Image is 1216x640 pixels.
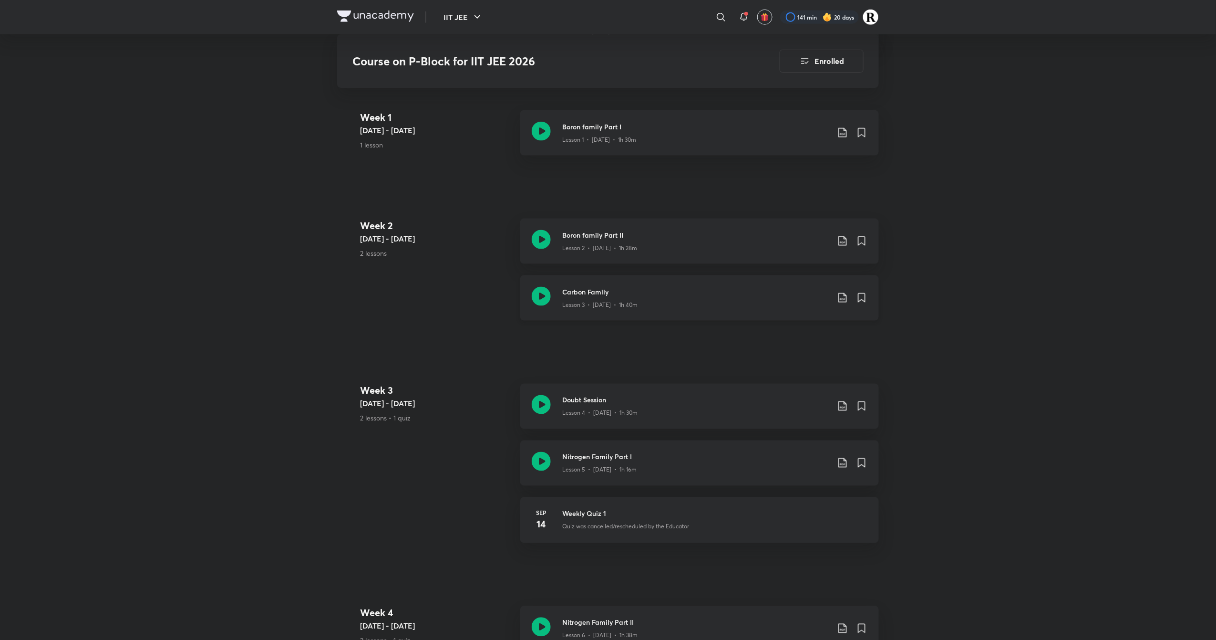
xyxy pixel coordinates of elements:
[438,8,489,27] button: IIT JEE
[562,466,637,474] p: Lesson 5 • [DATE] • 1h 16m
[360,233,513,244] h5: [DATE] - [DATE]
[562,523,689,531] p: Quiz was cancelled/rescheduled by the Educator
[863,9,879,25] img: Rakhi Sharma
[360,248,513,258] p: 2 lessons
[360,606,513,620] h4: Week 4
[360,140,513,150] p: 1 lesson
[562,244,637,252] p: Lesson 2 • [DATE] • 1h 28m
[360,398,513,409] h5: [DATE] - [DATE]
[562,136,636,144] p: Lesson 1 • [DATE] • 1h 30m
[520,497,879,555] a: Sep14Weekly Quiz 1Quiz was cancelled/rescheduled by the Educator
[562,409,638,418] p: Lesson 4 • [DATE] • 1h 30m
[562,287,829,297] h3: Carbon Family
[562,631,638,640] p: Lesson 6 • [DATE] • 1h 38m
[520,441,879,497] a: Nitrogen Family Part ILesson 5 • [DATE] • 1h 16m
[520,384,879,441] a: Doubt SessionLesson 4 • [DATE] • 1h 30m
[562,618,829,628] h3: Nitrogen Family Part II
[360,413,513,423] p: 2 lessons • 1 quiz
[360,620,513,632] h5: [DATE] - [DATE]
[360,384,513,398] h4: Week 3
[761,13,769,21] img: avatar
[520,275,879,332] a: Carbon FamilyLesson 3 • [DATE] • 1h 40m
[360,219,513,233] h4: Week 2
[337,10,414,22] img: Company Logo
[562,395,829,405] h3: Doubt Session
[780,50,864,73] button: Enrolled
[520,219,879,275] a: Boron family Part IILesson 2 • [DATE] • 1h 28m
[360,125,513,136] h5: [DATE] - [DATE]
[337,10,414,24] a: Company Logo
[562,122,829,132] h3: Boron family Part I
[757,10,773,25] button: avatar
[352,54,726,68] h3: Course on P-Block for IIT JEE 2026
[823,12,832,22] img: streak
[562,452,829,462] h3: Nitrogen Family Part I
[532,517,551,532] h4: 14
[562,230,829,240] h3: Boron family Part II
[532,509,551,517] h6: Sep
[360,110,513,125] h4: Week 1
[562,301,638,309] p: Lesson 3 • [DATE] • 1h 40m
[562,509,867,519] h3: Weekly Quiz 1
[520,110,879,167] a: Boron family Part ILesson 1 • [DATE] • 1h 30m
